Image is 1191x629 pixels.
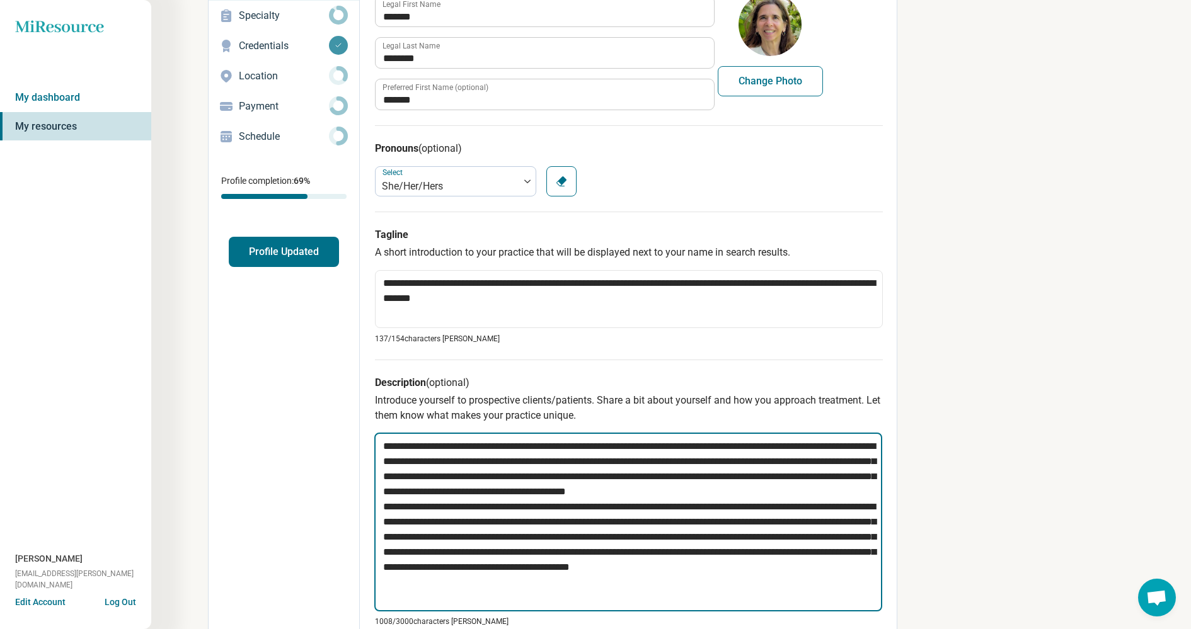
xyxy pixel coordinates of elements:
[209,31,359,61] a: Credentials
[426,377,469,388] span: (optional)
[382,179,513,194] div: She/Her/Hers
[375,141,883,156] h3: Pronouns
[383,84,488,91] label: Preferred First Name (optional)
[15,552,83,565] span: [PERSON_NAME]
[239,8,329,23] p: Specialty
[239,129,329,144] p: Schedule
[383,1,440,8] label: Legal First Name
[375,333,883,344] p: 137/ 154 characters [PERSON_NAME]
[15,596,66,609] button: Edit Account
[383,168,405,177] label: Select
[221,194,347,199] div: Profile completion
[209,122,359,152] a: Schedule
[209,1,359,31] a: Specialty
[375,227,883,242] h3: Tagline
[418,142,462,154] span: (optional)
[718,66,823,96] button: Change Photo
[209,61,359,91] a: Location
[375,375,883,390] h3: Description
[239,69,329,84] p: Location
[1138,579,1176,616] div: Open chat
[239,99,329,114] p: Payment
[239,38,329,54] p: Credentials
[294,176,310,186] span: 69 %
[375,393,883,423] p: Introduce yourself to prospective clients/patients. Share a bit about yourself and how you approa...
[105,596,136,606] button: Log Out
[209,91,359,122] a: Payment
[375,245,883,260] p: A short introduction to your practice that will be displayed next to your name in search results.
[375,616,883,627] p: 1008/ 3000 characters [PERSON_NAME]
[383,42,440,50] label: Legal Last Name
[15,568,151,591] span: [EMAIL_ADDRESS][PERSON_NAME][DOMAIN_NAME]
[229,237,339,267] button: Profile Updated
[209,167,359,207] div: Profile completion:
